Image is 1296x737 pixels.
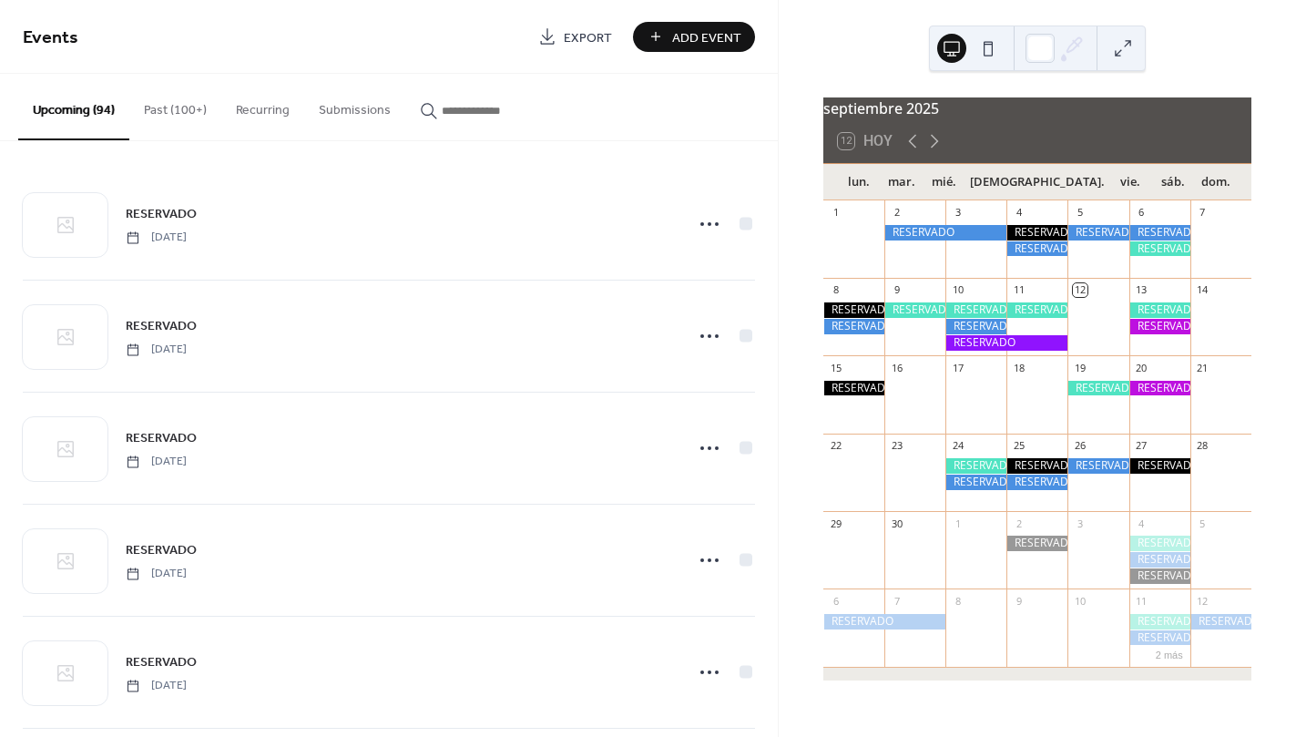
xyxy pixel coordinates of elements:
div: RESERVADO [823,381,884,396]
div: RESERVADO [1129,241,1190,257]
div: 1 [829,206,842,220]
div: 27 [1135,439,1148,453]
div: RESERVADO [945,458,1006,474]
span: RESERVADO [126,541,197,560]
div: RESERVADO [1067,458,1128,474]
span: [DATE] [126,678,187,694]
div: RESERVADO [823,614,945,630]
div: lun. [838,164,881,200]
div: septiembre 2025 [823,97,1251,119]
div: 1 [951,517,964,530]
div: RESERVADO [1129,302,1190,318]
div: RESERVADO [1006,475,1067,490]
div: RESERVADO [1129,458,1190,474]
a: RESERVADO [126,539,197,560]
div: 29 [829,517,842,530]
div: RESERVADO [945,302,1006,318]
div: 30 [890,517,903,530]
div: dom. [1194,164,1237,200]
div: RESERVADO [945,335,1067,351]
div: 8 [829,283,842,297]
div: 11 [1012,283,1026,297]
button: Past (100+) [129,74,221,138]
span: Export [564,28,612,47]
div: 19 [1073,361,1087,374]
div: 15 [829,361,842,374]
div: 2 [890,206,903,220]
div: 14 [1196,283,1209,297]
a: RESERVADO [126,203,197,224]
div: 3 [1073,517,1087,530]
div: 13 [1135,283,1148,297]
span: Events [23,20,78,56]
a: RESERVADO [126,315,197,336]
div: RESERVADO [1129,552,1190,568]
div: 28 [1196,439,1209,453]
div: RESERVADO [884,225,1006,241]
div: mar. [881,164,924,200]
div: RESERVADO [945,319,1006,334]
div: 9 [890,283,903,297]
div: 3 [951,206,964,220]
div: 7 [890,594,903,608]
button: Recurring [221,74,304,138]
span: Add Event [672,28,741,47]
div: 6 [1135,206,1148,220]
div: 5 [1073,206,1087,220]
div: 9 [1012,594,1026,608]
span: [DATE] [126,454,187,470]
div: RESERVADO [1006,302,1067,318]
div: RESERVADO [1129,568,1190,584]
div: vie. [1109,164,1152,200]
a: Export [525,22,626,52]
div: [DEMOGRAPHIC_DATA]. [965,164,1109,200]
span: RESERVADO [126,653,197,672]
a: Add Event [633,22,755,52]
div: RESERVADO [1006,241,1067,257]
div: 16 [890,361,903,374]
div: RESERVADO [945,475,1006,490]
div: RESERVADO [823,319,884,334]
div: 24 [951,439,964,453]
div: 25 [1012,439,1026,453]
div: 4 [1135,517,1148,530]
div: 17 [951,361,964,374]
div: RESERVADO [1129,319,1190,334]
div: 12 [1196,594,1209,608]
span: RESERVADO [126,429,197,448]
span: [DATE] [126,230,187,246]
div: RESERVADO [1067,381,1128,396]
div: 10 [1073,594,1087,608]
div: 7 [1196,206,1209,220]
div: RESERVADO [1067,225,1128,241]
div: RESERVADO [1129,536,1190,551]
div: RESERVADO [823,302,884,318]
div: sáb. [1152,164,1195,200]
a: RESERVADO [126,651,197,672]
div: 18 [1012,361,1026,374]
div: 11 [1135,594,1148,608]
div: 2 [1012,517,1026,530]
span: [DATE] [126,342,187,358]
a: RESERVADO [126,427,197,448]
div: mié. [923,164,965,200]
button: Upcoming (94) [18,74,129,140]
div: RESERVADO [1190,614,1251,630]
div: RESERVADO [1129,381,1190,396]
div: 21 [1196,361,1209,374]
div: RESERVADO [1129,614,1190,630]
div: RESERVADO [1129,630,1190,646]
div: 20 [1135,361,1148,374]
div: RESERVADO [1006,225,1067,241]
button: 2 más [1148,646,1190,661]
div: 8 [951,594,964,608]
div: RESERVADO [1006,458,1067,474]
div: 22 [829,439,842,453]
div: RESERVADO [884,302,945,318]
span: [DATE] [126,566,187,582]
div: 4 [1012,206,1026,220]
div: RESERVADO [1129,225,1190,241]
div: 10 [951,283,964,297]
span: RESERVADO [126,205,197,224]
div: 12 [1073,283,1087,297]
